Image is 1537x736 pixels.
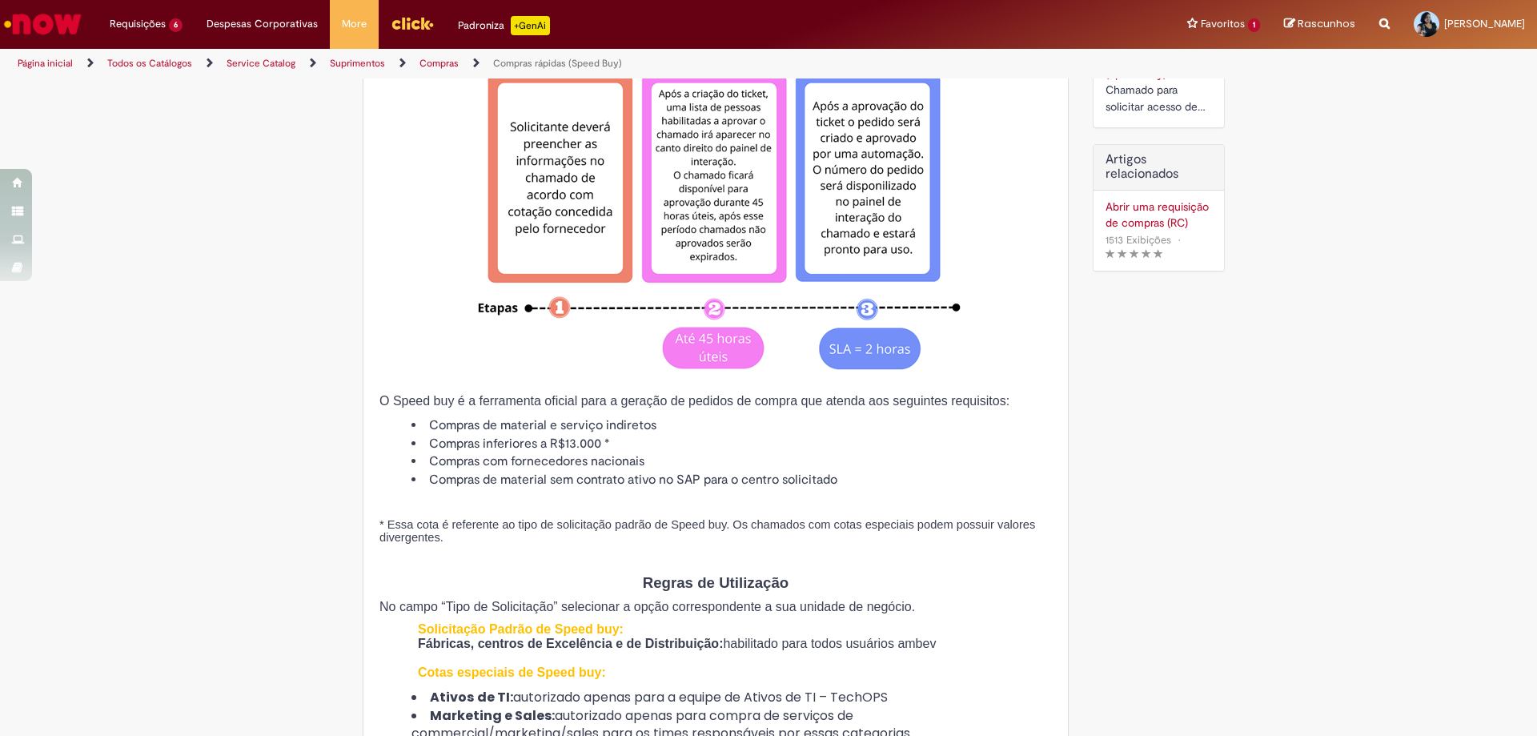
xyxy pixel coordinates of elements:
[12,49,1013,78] ul: Trilhas de página
[107,57,192,70] a: Todos os Catálogos
[1248,18,1260,32] span: 1
[493,57,622,70] a: Compras rápidas (Speed Buy)
[330,57,385,70] a: Suprimentos
[1106,153,1212,181] h3: Artigos relacionados
[723,637,936,650] span: habilitado para todos usuários ambev
[1444,17,1525,30] span: [PERSON_NAME]
[227,57,295,70] a: Service Catalog
[411,471,1052,489] li: Compras de material sem contrato ativo no SAP para o centro solicitado
[379,518,1035,544] span: * Essa cota é referente ao tipo de solicitação padrão de Speed buy. Os chamados com cotas especia...
[477,688,513,706] strong: de TI:
[419,57,459,70] a: Compras
[379,600,915,613] span: No campo “Tipo de Solicitação” selecionar a opção correspondente a sua unidade de negócio.
[418,622,624,636] span: Solicitação Padrão de Speed buy:
[1298,16,1355,31] span: Rascunhos
[2,8,84,40] img: ServiceNow
[1174,229,1184,251] span: •
[474,688,888,706] span: autorizado apenas para a equipe de Ativos de TI – TechOPS
[1106,82,1212,115] div: Chamado para solicitar acesso de aprovador ao ticket de Speed buy
[1201,16,1245,32] span: Favoritos
[430,688,474,706] strong: Ativos
[391,11,434,35] img: click_logo_yellow_360x200.png
[207,16,318,32] span: Despesas Corporativas
[342,16,367,32] span: More
[418,666,606,679] span: Cotas especiais de Speed buy:
[110,16,166,32] span: Requisições
[511,16,550,35] p: +GenAi
[411,452,1052,471] li: Compras com fornecedores nacionais
[379,394,1009,408] span: O Speed buy é a ferramenta oficial para a geração de pedidos de compra que atenda aos seguintes r...
[1106,199,1212,231] a: Abrir uma requisição de compras (RC)
[18,57,73,70] a: Página inicial
[1106,233,1171,247] span: 1513 Exibições
[643,574,789,591] span: Regras de Utilização
[1284,17,1355,32] a: Rascunhos
[430,706,555,725] strong: Marketing e Sales:
[169,18,183,32] span: 6
[411,435,1052,453] li: Compras inferiores a R$13.000 *
[411,416,1052,435] li: Compras de material e serviço indiretos
[418,637,723,650] span: Fábricas, centros de Excelência e de Distribuição:
[458,16,550,35] div: Padroniza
